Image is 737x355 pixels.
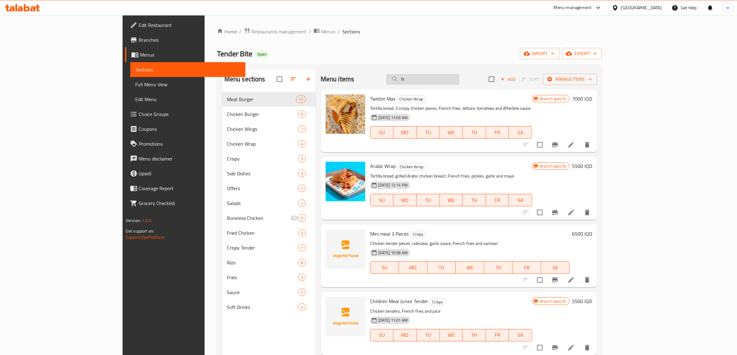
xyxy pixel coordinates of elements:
div: Boneless Chicken [227,214,291,222]
button: SA [509,329,532,341]
div: Chicken Wrap4 [222,136,316,151]
span: Offers [227,185,298,192]
span: Edit Restaurant [139,21,241,29]
button: export [562,48,602,59]
button: SA [509,194,532,206]
button: MO [393,194,417,206]
div: items [298,199,306,207]
button: delete [580,205,595,220]
span: TU [430,263,453,272]
button: SU [370,261,399,274]
span: TU [419,331,437,340]
span: Fries [227,274,298,281]
span: Select section [485,73,498,86]
span: 4 [298,141,306,147]
h2: Menu items [321,75,354,84]
span: Chicken Wrap [397,96,426,103]
div: items [298,125,306,133]
div: items [298,244,306,251]
span: Select to update [533,341,546,354]
span: Restaurants management [251,28,306,35]
div: items [298,140,306,148]
div: Fried Chicken3 [222,225,316,240]
button: TH [463,126,486,139]
span: Sections [342,28,360,35]
span: Side Dishes [227,170,298,177]
button: TH [463,194,486,206]
span: Chicken Wings [227,125,298,133]
span: SA [511,128,530,137]
span: Select to update [533,273,546,286]
div: Sauce2 [222,285,316,300]
span: 3 [298,275,306,280]
a: Edit menu item [567,276,575,284]
span: Mini meal 3 Pieces [370,229,409,238]
span: 3 [298,171,306,177]
span: Get support on: [126,227,154,235]
button: Branch-specific-item [548,205,562,220]
span: Crispy [430,298,445,306]
a: Menus [125,47,246,62]
span: m [726,4,730,11]
button: TU [417,194,440,206]
span: Open [255,52,269,57]
div: Chicken Wings1 [222,122,316,136]
span: Choice Groups [139,110,241,118]
span: 2 [298,186,306,191]
button: TH [484,261,513,274]
span: Sauce [227,289,298,296]
button: SA [509,126,532,139]
span: Menus [321,28,335,35]
span: Branch specific [537,163,569,169]
button: import [520,48,560,59]
span: Coupons [139,125,241,133]
a: Edit menu item [567,209,575,216]
div: Meat Burger [227,96,296,103]
span: 0 [298,215,306,221]
a: Promotions [125,136,246,151]
span: TU [419,128,437,137]
span: Salads [227,199,298,207]
span: import [525,50,555,58]
button: MO [393,329,417,341]
span: 8 [298,260,306,266]
p: Chicken tenders, French fries and juice [370,307,532,315]
p: Tortilla bread, grilled Arabic chicken breast, French fries, pickles, garlic and mayo [370,172,532,180]
span: FR [488,196,507,205]
button: Branch-specific-item [548,272,562,287]
span: Chicken Wrap [227,140,298,148]
span: 3 [298,156,306,162]
div: items [298,214,306,222]
span: Chicken Burger [227,110,298,118]
span: Select to update [533,206,546,219]
nav: Menu sections [222,89,316,317]
button: FR [486,194,509,206]
nav: breadcrumb [217,28,602,36]
button: Add section [301,72,316,87]
div: Soft Drinks [227,303,298,311]
button: TU [417,126,440,139]
span: 10 [296,96,306,102]
span: TH [487,263,510,272]
span: Coverage Report [139,185,241,192]
div: items [298,110,306,118]
div: Crispy Tender [227,244,298,251]
span: SA [544,263,567,272]
span: TH [465,128,483,137]
button: SU [370,329,393,341]
p: Chicken tender pieces, coleslaw, garlic sauce, French fries and samoon [370,240,570,247]
a: Coverage Report [125,181,246,196]
a: Coupons [125,122,246,136]
span: SU [373,331,391,340]
button: Branch-specific-item [548,137,562,152]
span: export [567,50,597,58]
button: delete [580,137,595,152]
span: Rizo [227,259,298,266]
img: Mini meal 3 Pieces [326,229,365,269]
div: items [296,96,306,103]
div: Crispy [227,155,298,162]
div: Crispy [429,298,445,306]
